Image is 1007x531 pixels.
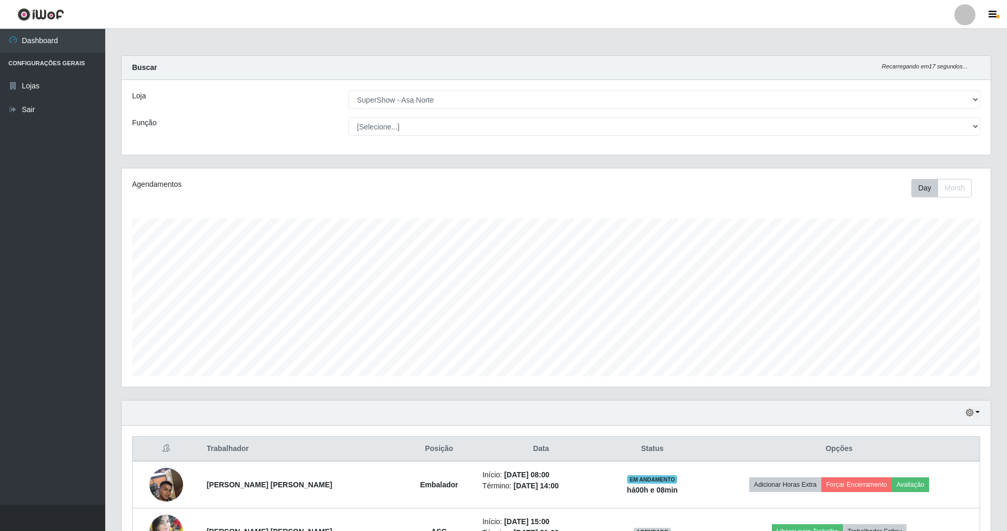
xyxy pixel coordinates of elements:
[420,480,458,489] strong: Embalador
[132,63,157,72] strong: Buscar
[892,477,929,492] button: Avaliação
[911,179,972,197] div: First group
[482,480,600,492] li: Término:
[17,8,64,21] img: CoreUI Logo
[606,437,699,462] th: Status
[402,437,476,462] th: Posição
[911,179,980,197] div: Toolbar with button groups
[132,91,146,102] label: Loja
[132,179,476,190] div: Agendamentos
[627,475,677,484] span: EM ANDAMENTO
[504,517,549,526] time: [DATE] 15:00
[513,482,559,490] time: [DATE] 14:00
[938,179,972,197] button: Month
[207,480,333,489] strong: [PERSON_NAME] [PERSON_NAME]
[482,516,600,527] li: Início:
[749,477,821,492] button: Adicionar Horas Extra
[882,63,968,69] i: Recarregando em 17 segundos...
[627,486,678,494] strong: há 00 h e 08 min
[699,437,980,462] th: Opções
[482,469,600,480] li: Início:
[821,477,892,492] button: Forçar Encerramento
[504,470,549,479] time: [DATE] 08:00
[911,179,938,197] button: Day
[476,437,606,462] th: Data
[149,462,183,507] img: 1752616735445.jpeg
[132,117,157,128] label: Função
[200,437,402,462] th: Trabalhador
